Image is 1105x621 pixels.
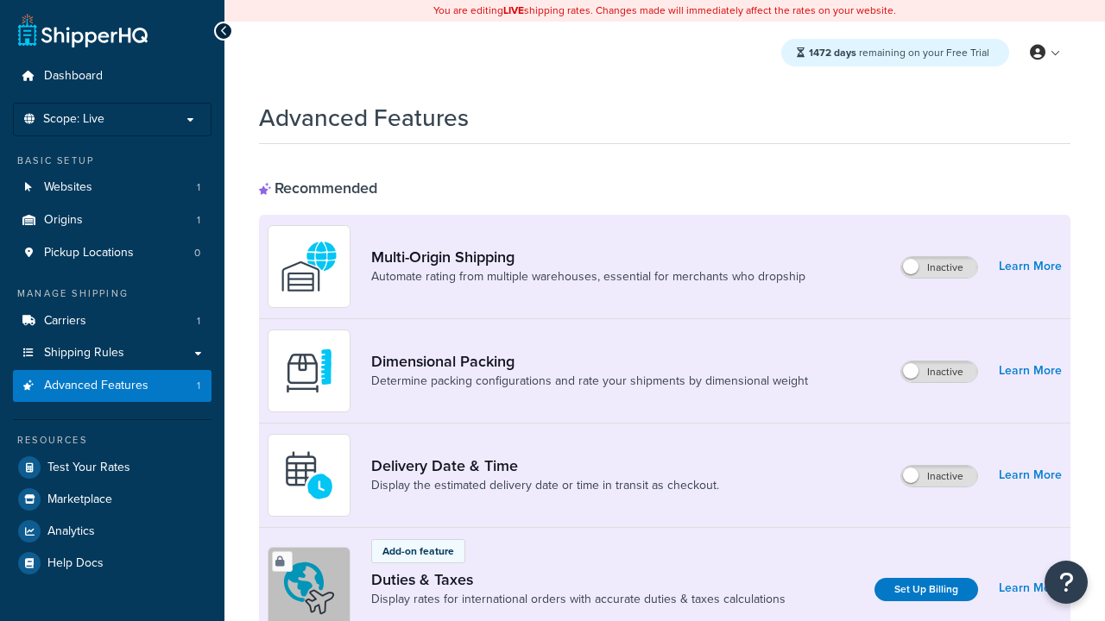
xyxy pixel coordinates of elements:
[13,172,212,204] a: Websites1
[809,45,856,60] strong: 1472 days
[13,286,212,301] div: Manage Shipping
[44,314,86,329] span: Carriers
[382,543,454,559] p: Add-on feature
[901,361,977,382] label: Inactive
[44,213,83,228] span: Origins
[13,204,212,236] li: Origins
[194,246,200,260] span: 0
[999,254,1062,279] a: Learn More
[999,359,1062,383] a: Learn More
[13,548,212,579] a: Help Docs
[13,484,212,515] a: Marketplace
[43,112,104,127] span: Scope: Live
[259,179,377,198] div: Recommended
[13,433,212,448] div: Resources
[259,101,469,135] h1: Advanced Features
[13,516,212,547] a: Analytics
[371,591,786,608] a: Display rates for international orders with accurate duties & taxes calculations
[13,204,212,236] a: Origins1
[999,463,1062,487] a: Learn More
[1045,561,1088,604] button: Open Resource Center
[47,556,104,571] span: Help Docs
[279,341,339,401] img: DTVBYsAAAAAASUVORK5CYII=
[279,445,339,505] img: gfkeb5ejjkALwAAAABJRU5ErkJggg==
[901,466,977,486] label: Inactive
[13,60,212,92] a: Dashboard
[371,477,719,494] a: Display the estimated delivery date or time in transit as checkout.
[44,246,134,260] span: Pickup Locations
[13,237,212,269] li: Pickup Locations
[13,370,212,402] a: Advanced Features1
[197,213,200,228] span: 1
[13,370,212,402] li: Advanced Features
[503,3,524,18] b: LIVE
[371,248,805,267] a: Multi-Origin Shipping
[47,492,112,507] span: Marketplace
[13,305,212,337] li: Carriers
[13,154,212,168] div: Basic Setup
[13,337,212,369] a: Shipping Rules
[13,305,212,337] a: Carriers1
[44,346,124,361] span: Shipping Rules
[371,456,719,475] a: Delivery Date & Time
[371,570,786,589] a: Duties & Taxes
[13,452,212,483] a: Test Your Rates
[47,524,95,539] span: Analytics
[999,576,1062,600] a: Learn More
[371,268,805,285] a: Automate rating from multiple warehouses, essential for merchants who dropship
[279,236,339,297] img: WatD5o0RtDAAAAAElFTkSuQmCC
[371,373,808,390] a: Determine packing configurations and rate your shipments by dimensional weight
[197,180,200,195] span: 1
[44,69,103,84] span: Dashboard
[13,237,212,269] a: Pickup Locations0
[197,379,200,393] span: 1
[13,172,212,204] li: Websites
[809,45,989,60] span: remaining on your Free Trial
[44,180,92,195] span: Websites
[47,461,130,475] span: Test Your Rates
[197,314,200,329] span: 1
[44,379,148,393] span: Advanced Features
[371,352,808,371] a: Dimensional Packing
[901,257,977,278] label: Inactive
[875,578,978,601] a: Set Up Billing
